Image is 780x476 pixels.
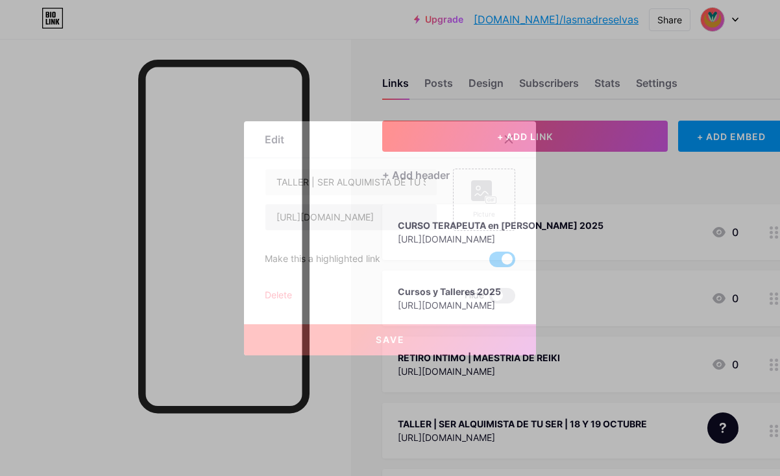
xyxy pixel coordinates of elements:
span: Hide [465,288,484,303]
div: Delete [265,288,292,303]
div: Picture [471,209,497,219]
div: Edit [265,132,284,147]
button: Save [244,324,536,355]
div: Make this a highlighted link [265,252,380,267]
input: URL [265,204,437,230]
input: Title [265,169,437,195]
span: Save [376,334,405,345]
